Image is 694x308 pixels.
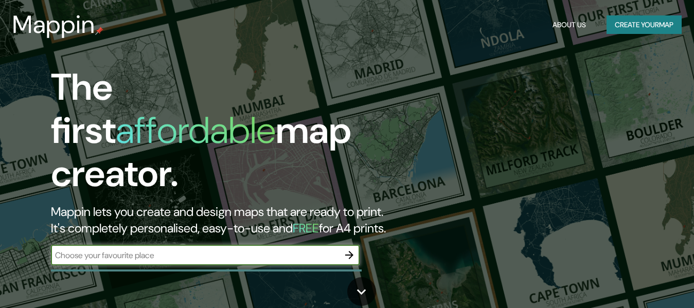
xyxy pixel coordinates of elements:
h5: FREE [293,220,319,236]
input: Choose your favourite place [51,249,339,261]
button: About Us [548,15,590,34]
img: mappin-pin [95,27,103,35]
button: Create yourmap [607,15,682,34]
h3: Mappin [12,10,95,39]
h1: The first map creator. [51,66,398,204]
h2: Mappin lets you create and design maps that are ready to print. It's completely personalised, eas... [51,204,398,237]
h1: affordable [116,106,276,154]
